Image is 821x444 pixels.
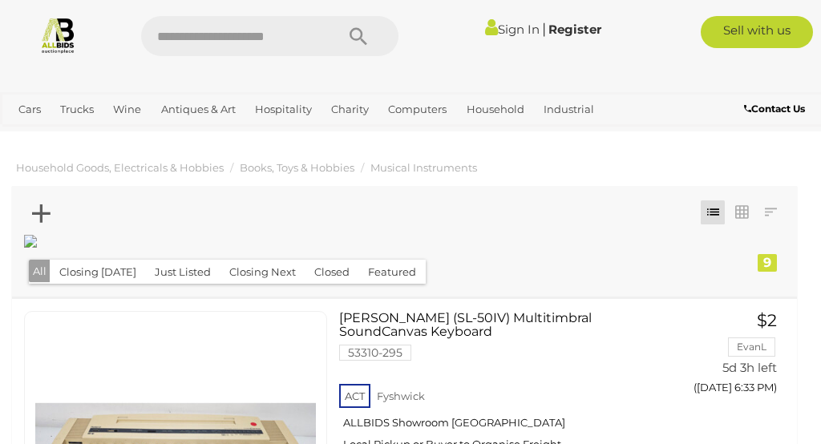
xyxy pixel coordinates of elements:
[12,96,47,123] a: Cars
[537,96,601,123] a: Industrial
[24,235,37,248] img: CategoryBanner-Musical-Instruments-v4.jpg
[358,260,426,285] button: Featured
[485,22,540,37] a: Sign In
[16,161,224,174] a: Household Goods, Electricals & Hobbies
[184,123,310,149] a: [GEOGRAPHIC_DATA]
[678,311,781,403] a: $2 EvanL 5d 3h left ([DATE] 6:33 PM)
[548,22,601,37] a: Register
[29,260,51,283] button: All
[50,260,146,285] button: Closing [DATE]
[54,96,100,123] a: Trucks
[370,161,477,174] a: Musical Instruments
[145,260,220,285] button: Just Listed
[107,96,148,123] a: Wine
[460,96,531,123] a: Household
[744,100,809,118] a: Contact Us
[131,123,176,149] a: Sports
[318,16,398,56] button: Search
[81,123,124,149] a: Office
[305,260,359,285] button: Closed
[240,161,354,174] a: Books, Toys & Hobbies
[249,96,318,123] a: Hospitality
[220,260,305,285] button: Closing Next
[39,16,77,54] img: Allbids.com.au
[744,103,805,115] b: Contact Us
[382,96,453,123] a: Computers
[757,310,777,330] span: $2
[325,96,375,123] a: Charity
[12,123,75,149] a: Jewellery
[155,96,242,123] a: Antiques & Art
[542,20,546,38] span: |
[701,16,813,48] a: Sell with us
[758,254,777,272] div: 9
